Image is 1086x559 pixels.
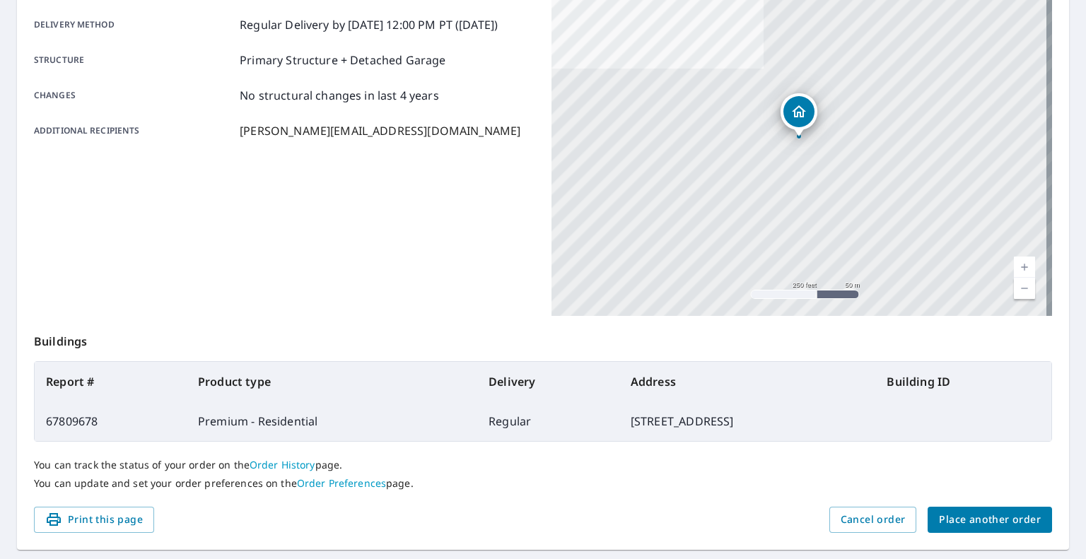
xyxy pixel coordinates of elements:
th: Delivery [477,362,619,401]
th: Product type [187,362,477,401]
a: Order Preferences [297,476,386,490]
a: Current Level 17, Zoom In [1014,257,1035,278]
p: Additional recipients [34,122,234,139]
span: Place another order [939,511,1041,529]
span: Print this page [45,511,143,529]
p: Buildings [34,316,1052,361]
td: 67809678 [35,401,187,441]
p: Primary Structure + Detached Garage [240,52,445,69]
p: You can update and set your order preferences on the page. [34,477,1052,490]
p: You can track the status of your order on the page. [34,459,1052,471]
span: Cancel order [841,511,906,529]
p: Delivery method [34,16,234,33]
button: Print this page [34,507,154,533]
a: Order History [250,458,315,471]
th: Address [619,362,876,401]
td: Premium - Residential [187,401,477,441]
button: Place another order [928,507,1052,533]
th: Building ID [875,362,1051,401]
td: [STREET_ADDRESS] [619,401,876,441]
a: Current Level 17, Zoom Out [1014,278,1035,299]
p: [PERSON_NAME][EMAIL_ADDRESS][DOMAIN_NAME] [240,122,520,139]
p: Structure [34,52,234,69]
td: Regular [477,401,619,441]
div: Dropped pin, building 1, Residential property, 4537 NW 134th Ave Portland, OR 97229 [781,93,817,137]
button: Cancel order [829,507,917,533]
p: No structural changes in last 4 years [240,87,439,104]
p: Regular Delivery by [DATE] 12:00 PM PT ([DATE]) [240,16,498,33]
p: Changes [34,87,234,104]
th: Report # [35,362,187,401]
